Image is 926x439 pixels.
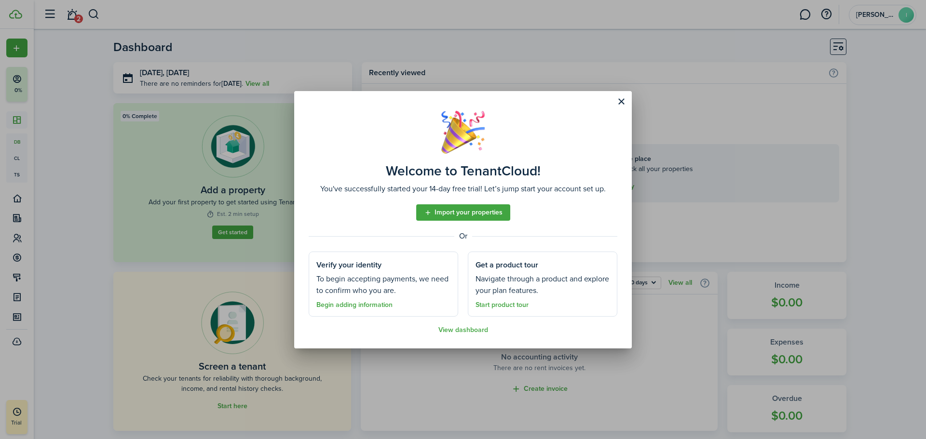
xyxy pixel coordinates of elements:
a: Start product tour [476,301,529,309]
a: View dashboard [438,326,488,334]
well-done-section-title: Verify your identity [316,259,381,271]
img: Well done! [441,110,485,154]
well-done-title: Welcome to TenantCloud! [386,163,541,179]
well-done-section-description: To begin accepting payments, we need to confirm who you are. [316,273,450,296]
button: Close modal [613,93,629,110]
a: Begin adding information [316,301,393,309]
well-done-section-description: Navigate through a product and explore your plan features. [476,273,610,296]
well-done-separator: Or [309,230,617,242]
a: Import your properties [416,204,510,221]
well-done-description: You've successfully started your 14-day free trial! Let’s jump start your account set up. [320,183,606,195]
well-done-section-title: Get a product tour [476,259,538,271]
